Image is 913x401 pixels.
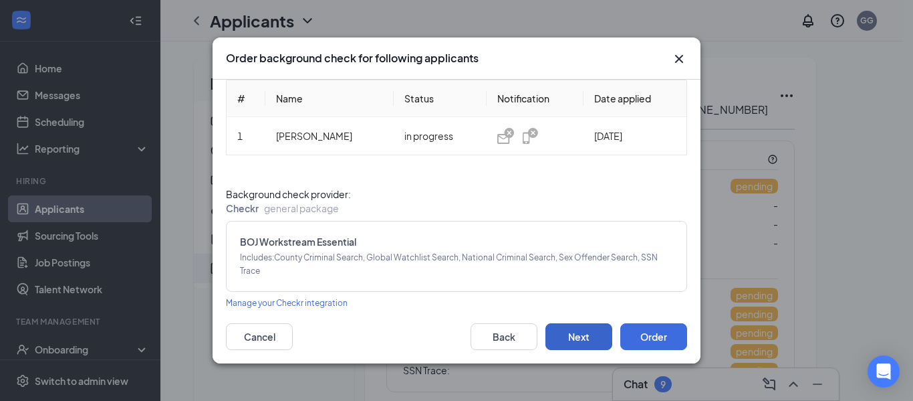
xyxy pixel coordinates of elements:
[265,117,394,155] td: [PERSON_NAME]
[487,80,583,117] th: Notification
[394,80,486,117] th: Status
[868,355,900,388] div: Open Intercom Messenger
[264,202,339,214] span: general package
[226,187,687,201] span: Background check provider :
[471,323,537,350] button: Back
[671,51,687,67] button: Close
[226,51,479,66] h3: Order background check for following applicants
[671,51,687,67] svg: Cross
[240,235,673,248] span: BOJ Workstream Essential
[226,298,348,308] span: Manage your Checkr integration
[620,323,687,350] button: Order
[226,202,259,214] span: Checkr
[227,80,265,117] th: #
[583,117,686,155] td: [DATE]
[227,117,265,155] td: 1
[545,323,612,350] button: Next
[265,80,394,117] th: Name
[226,323,293,350] button: Cancel
[240,251,673,278] span: Includes : County Criminal Search, Global Watchlist Search, National Criminal Search, Sex Offende...
[226,295,348,310] a: Manage your Checkr integration
[394,117,486,155] td: in progress
[583,80,686,117] th: Date applied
